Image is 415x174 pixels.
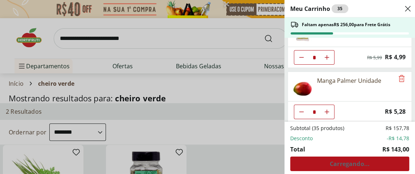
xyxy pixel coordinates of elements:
span: Subtotal (35 produtos) [290,125,344,132]
span: -R$ 14,78 [387,135,409,142]
span: R$ 5,99 [367,55,382,61]
span: R$ 5,28 [385,107,406,117]
img: Manga Palmer Unidade [292,76,313,97]
span: R$ 4,99 [385,52,406,62]
h2: Meu Carrinho [290,4,348,13]
button: Aumentar Quantidade [320,50,334,65]
button: Diminuir Quantidade [294,50,309,65]
input: Quantidade Atual [309,105,320,119]
span: Faltam apenas R$ 256,00 para Frete Grátis [302,22,390,28]
input: Quantidade Atual [309,50,320,64]
button: Remove [397,74,406,83]
span: R$ 143,00 [382,145,409,154]
span: Total [290,145,305,154]
button: Diminuir Quantidade [294,105,309,119]
div: Manga Palmer Unidade [317,76,381,85]
button: Aumentar Quantidade [320,105,334,119]
span: Desconto [290,135,313,142]
div: 35 [332,4,348,13]
span: R$ 157,78 [386,125,409,132]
